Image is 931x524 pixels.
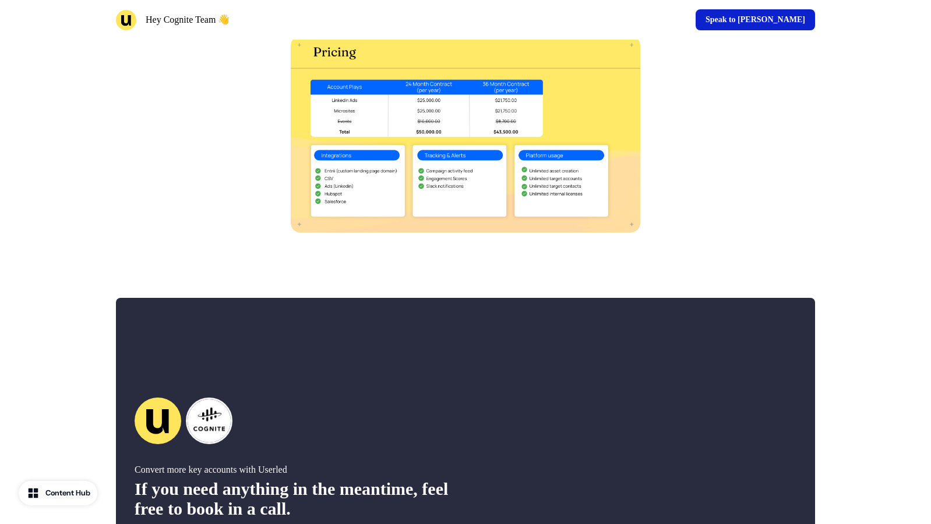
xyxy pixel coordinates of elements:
span: Convert more key accounts with Userled [135,465,287,474]
a: Speak to [PERSON_NAME] [696,9,815,30]
div: Content Hub [45,487,90,499]
p: Hey Cognite Team 👋 [146,13,230,27]
button: Content Hub [19,481,97,505]
span: If you need anything in the meantime, feel free to book in a call. [135,479,448,518]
